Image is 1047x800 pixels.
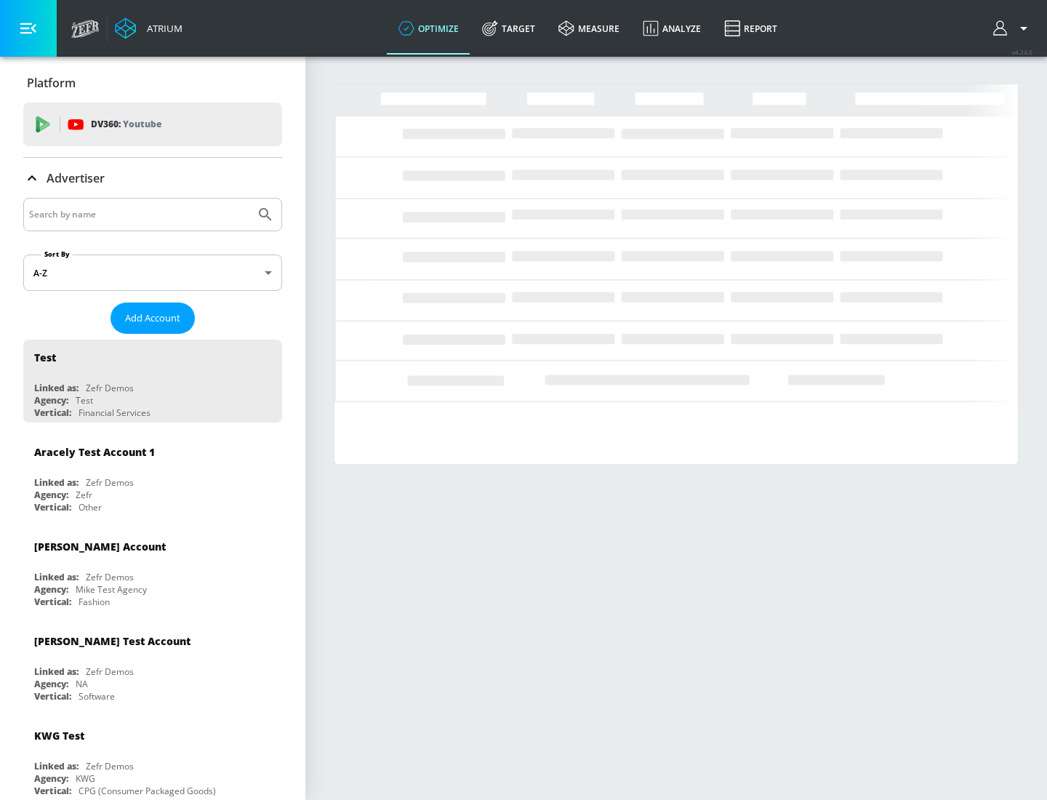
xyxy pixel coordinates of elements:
button: Add Account [111,303,195,334]
p: Advertiser [47,170,105,186]
div: Zefr [76,489,92,501]
p: Platform [27,75,76,91]
div: Aracely Test Account 1 [34,445,155,459]
div: Zefr Demos [86,571,134,583]
div: Financial Services [79,407,151,419]
span: v 4.24.0 [1012,48,1032,56]
div: Agency: [34,772,68,785]
div: Software [79,690,115,703]
div: CPG (Consumer Packaged Goods) [79,785,216,797]
div: Other [79,501,102,513]
p: DV360: [91,116,161,132]
a: optimize [387,2,470,55]
div: [PERSON_NAME] Test Account [34,634,190,648]
a: Atrium [115,17,182,39]
div: Fashion [79,596,110,608]
div: Aracely Test Account 1Linked as:Zefr DemosAgency:ZefrVertical:Other [23,434,282,517]
div: [PERSON_NAME] AccountLinked as:Zefr DemosAgency:Mike Test AgencyVertical:Fashion [23,529,282,612]
span: Add Account [125,310,180,327]
div: Zefr Demos [86,476,134,489]
div: Advertiser [23,158,282,199]
div: Platform [23,63,282,103]
div: Agency: [34,489,68,501]
div: Linked as: [34,382,79,394]
a: Analyze [631,2,713,55]
div: Zefr Demos [86,760,134,772]
a: measure [547,2,631,55]
label: Sort By [41,249,73,259]
div: Test [34,351,56,364]
div: Zefr Demos [86,665,134,678]
div: [PERSON_NAME] Account [34,540,166,553]
div: Linked as: [34,665,79,678]
div: TestLinked as:Zefr DemosAgency:TestVertical:Financial Services [23,340,282,423]
div: Linked as: [34,571,79,583]
div: Atrium [141,22,182,35]
div: Linked as: [34,476,79,489]
div: Zefr Demos [86,382,134,394]
a: Target [470,2,547,55]
div: Vertical: [34,690,71,703]
div: KWG Test [34,729,84,743]
div: A-Z [23,255,282,291]
input: Search by name [29,205,249,224]
div: Vertical: [34,501,71,513]
p: Youtube [123,116,161,132]
div: Linked as: [34,760,79,772]
div: Mike Test Agency [76,583,147,596]
div: Vertical: [34,785,71,797]
div: Test [76,394,93,407]
div: NA [76,678,88,690]
div: [PERSON_NAME] Test AccountLinked as:Zefr DemosAgency:NAVertical:Software [23,623,282,706]
div: DV360: Youtube [23,103,282,146]
div: Vertical: [34,596,71,608]
div: KWG [76,772,95,785]
div: Agency: [34,678,68,690]
div: Agency: [34,394,68,407]
div: Agency: [34,583,68,596]
div: Vertical: [34,407,71,419]
a: Report [713,2,789,55]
